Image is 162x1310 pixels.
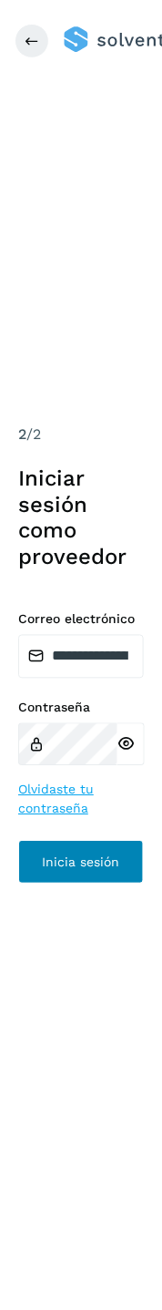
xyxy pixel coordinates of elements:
button: Inicia sesión [18,842,144,885]
h1: Iniciar sesión como proveedor [18,466,144,571]
div: /2 [18,425,144,446]
span: Inicia sesión [43,857,120,870]
a: Olvidaste tu contraseña [18,782,144,820]
label: Contraseña [18,701,144,717]
label: Correo electrónico [18,613,144,629]
span: 2 [18,426,26,444]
